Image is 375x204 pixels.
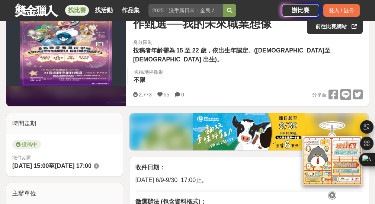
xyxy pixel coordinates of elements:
a: 前往比賽網站 [307,18,363,34]
span: 2,773 [139,92,152,98]
span: 投稿者年齡需為 15 至 22 歲，依出生年認定。([DEMOGRAPHIC_DATA]至 [DEMOGRAPHIC_DATA] 出生)。 [133,47,330,63]
div: 時間走期 [6,113,123,134]
div: 身分限制 [133,39,363,46]
a: 找比賽 [65,5,89,16]
span: 分享至 [312,89,327,101]
span: 不限 [134,77,145,83]
span: [DATE] 15:00 [12,163,49,169]
span: 徵件期間 [12,155,32,160]
span: [DATE] 17:00 [55,163,91,169]
a: 辦比賽 [282,4,319,17]
span: 55 [164,92,170,98]
div: 登入 / 註冊 [323,4,360,17]
img: Cover Image [6,13,126,86]
a: 作品集 [119,5,142,16]
input: 2025「洗手新日常：全民 ALL IN」洗手歌全台徵選 [148,4,223,17]
span: 至 [49,163,55,169]
span: 投稿中 [12,140,41,149]
img: d2146d9a-e6f6-4337-9592-8cefde37ba6b.png [302,136,362,185]
div: 主辦單位 [6,183,123,204]
strong: 收件日期： [135,164,165,170]
span: [DATE] 6/9-9/30 17:00止。 [135,177,208,183]
img: 7b6cf212-c677-421d-84b6-9f9188593924.jpg [193,113,305,150]
div: 國籍/地區限制 [134,68,164,76]
span: 0 [181,92,184,98]
a: 找活動 [92,5,116,16]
